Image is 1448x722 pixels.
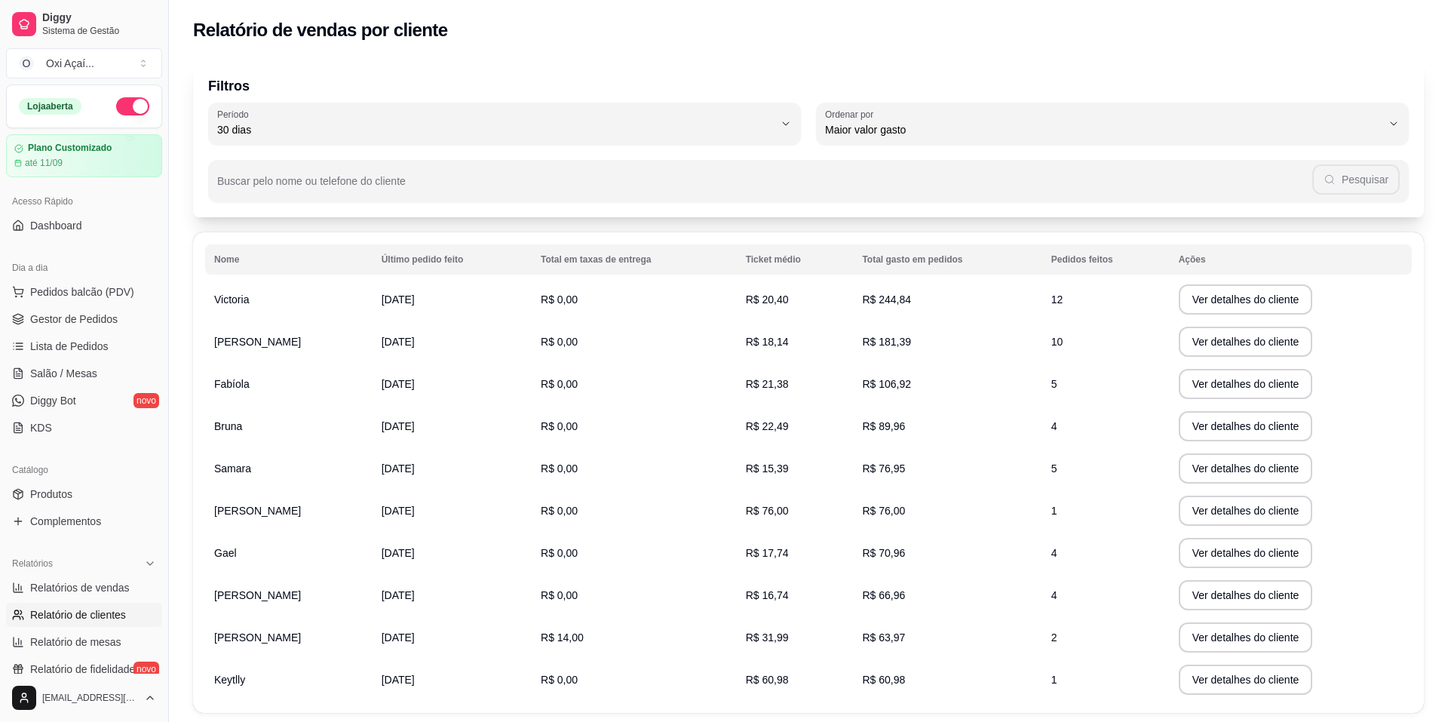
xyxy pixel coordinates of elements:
[217,108,253,121] label: Período
[6,458,162,482] div: Catálogo
[746,589,789,601] span: R$ 16,74
[541,420,578,432] span: R$ 0,00
[1170,244,1412,275] th: Ações
[6,189,162,214] div: Acesso Rápido
[6,48,162,78] button: Select a team
[382,293,415,306] span: [DATE]
[205,244,373,275] th: Nome
[214,462,251,475] span: Samara
[6,603,162,627] a: Relatório de clientes
[746,674,789,686] span: R$ 60,98
[382,547,415,559] span: [DATE]
[541,505,578,517] span: R$ 0,00
[862,378,911,390] span: R$ 106,92
[30,634,121,650] span: Relatório de mesas
[6,630,162,654] a: Relatório de mesas
[1179,665,1313,695] button: Ver detalhes do cliente
[1051,547,1057,559] span: 4
[541,378,578,390] span: R$ 0,00
[382,505,415,517] span: [DATE]
[116,97,149,115] button: Alterar Status
[208,103,801,145] button: Período30 dias
[825,122,1382,137] span: Maior valor gasto
[1179,538,1313,568] button: Ver detalhes do cliente
[541,462,578,475] span: R$ 0,00
[30,218,82,233] span: Dashboard
[1051,631,1057,644] span: 2
[6,509,162,533] a: Complementos
[1051,462,1057,475] span: 5
[214,631,301,644] span: [PERSON_NAME]
[6,482,162,506] a: Produtos
[862,505,905,517] span: R$ 76,00
[214,336,301,348] span: [PERSON_NAME]
[541,631,584,644] span: R$ 14,00
[6,334,162,358] a: Lista de Pedidos
[42,25,156,37] span: Sistema de Gestão
[862,631,905,644] span: R$ 63,97
[746,631,789,644] span: R$ 31,99
[217,122,774,137] span: 30 dias
[12,558,53,570] span: Relatórios
[30,662,135,677] span: Relatório de fidelidade
[30,580,130,595] span: Relatórios de vendas
[1179,327,1313,357] button: Ver detalhes do cliente
[214,589,301,601] span: [PERSON_NAME]
[1051,505,1057,517] span: 1
[217,180,1312,195] input: Buscar pelo nome ou telefone do cliente
[6,307,162,331] a: Gestor de Pedidos
[214,420,242,432] span: Bruna
[541,336,578,348] span: R$ 0,00
[193,18,448,42] h2: Relatório de vendas por cliente
[6,389,162,413] a: Diggy Botnovo
[746,547,789,559] span: R$ 17,74
[6,680,162,716] button: [EMAIL_ADDRESS][DOMAIN_NAME]
[25,157,63,169] article: até 11/09
[746,462,789,475] span: R$ 15,39
[382,631,415,644] span: [DATE]
[1051,674,1057,686] span: 1
[1042,244,1170,275] th: Pedidos feitos
[382,462,415,475] span: [DATE]
[382,336,415,348] span: [DATE]
[746,293,789,306] span: R$ 20,40
[373,244,532,275] th: Último pedido feito
[746,420,789,432] span: R$ 22,49
[746,336,789,348] span: R$ 18,14
[541,547,578,559] span: R$ 0,00
[30,339,109,354] span: Lista de Pedidos
[382,589,415,601] span: [DATE]
[1179,411,1313,441] button: Ver detalhes do cliente
[382,674,415,686] span: [DATE]
[746,378,789,390] span: R$ 21,38
[30,487,72,502] span: Produtos
[6,256,162,280] div: Dia a dia
[1179,496,1313,526] button: Ver detalhes do cliente
[382,420,415,432] span: [DATE]
[6,214,162,238] a: Dashboard
[6,576,162,600] a: Relatórios de vendas
[862,336,911,348] span: R$ 181,39
[862,462,905,475] span: R$ 76,95
[1179,369,1313,399] button: Ver detalhes do cliente
[862,293,911,306] span: R$ 244,84
[6,134,162,177] a: Plano Customizadoaté 11/09
[6,280,162,304] button: Pedidos balcão (PDV)
[214,378,250,390] span: Fabíola
[541,674,578,686] span: R$ 0,00
[862,589,905,601] span: R$ 66,96
[737,244,854,275] th: Ticket médio
[746,505,789,517] span: R$ 76,00
[1051,336,1063,348] span: 10
[30,607,126,622] span: Relatório de clientes
[825,108,879,121] label: Ordenar por
[1179,453,1313,484] button: Ver detalhes do cliente
[30,393,76,408] span: Diggy Bot
[214,547,237,559] span: Gael
[214,505,301,517] span: [PERSON_NAME]
[816,103,1409,145] button: Ordenar porMaior valor gasto
[42,11,156,25] span: Diggy
[1179,580,1313,610] button: Ver detalhes do cliente
[382,378,415,390] span: [DATE]
[30,284,134,300] span: Pedidos balcão (PDV)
